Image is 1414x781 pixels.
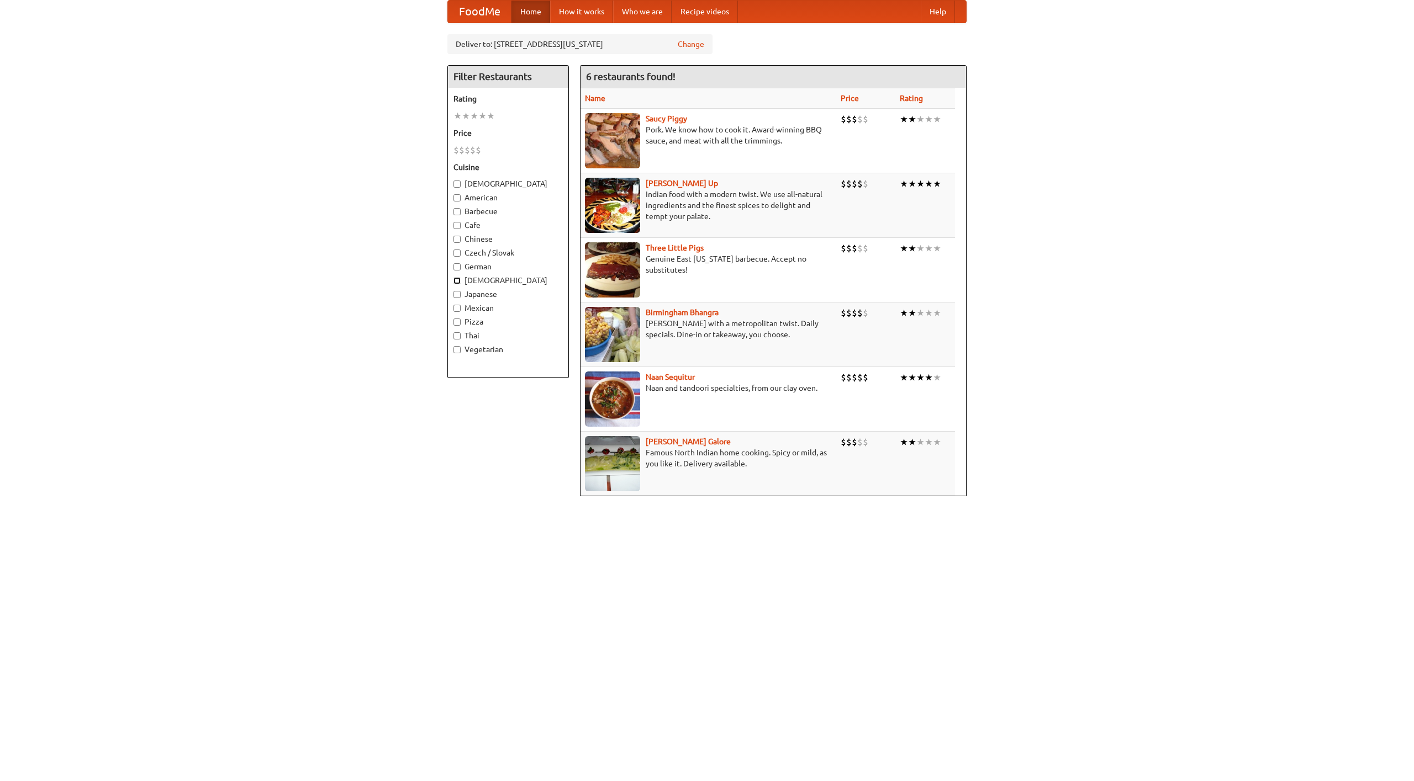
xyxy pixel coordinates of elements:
[908,113,916,125] li: ★
[453,233,563,245] label: Chinese
[453,93,563,104] h5: Rating
[900,242,908,254] li: ★
[863,242,868,254] li: $
[453,192,563,203] label: American
[863,436,868,448] li: $
[925,113,933,125] li: ★
[846,242,852,254] li: $
[453,236,461,243] input: Chinese
[933,436,941,448] li: ★
[852,307,857,319] li: $
[852,178,857,190] li: $
[453,127,563,139] h5: Price
[646,308,719,317] a: Birmingham Bhangra
[925,178,933,190] li: ★
[841,242,846,254] li: $
[453,263,461,270] input: German
[933,307,941,319] li: ★
[852,371,857,384] li: $
[453,249,461,257] input: Czech / Slovak
[646,114,687,123] a: Saucy Piggy
[900,371,908,384] li: ★
[470,110,478,122] li: ★
[478,110,487,122] li: ★
[453,194,461,201] input: American
[453,277,461,284] input: [DEMOGRAPHIC_DATA]
[857,178,863,190] li: $
[487,110,495,122] li: ★
[453,162,563,173] h5: Cuisine
[846,113,852,125] li: $
[453,289,563,300] label: Japanese
[846,178,852,190] li: $
[453,178,563,189] label: [DEMOGRAPHIC_DATA]
[857,307,863,319] li: $
[925,242,933,254] li: ★
[908,242,916,254] li: ★
[908,436,916,448] li: ★
[585,307,640,362] img: bhangra.jpg
[933,113,941,125] li: ★
[453,275,563,286] label: [DEMOGRAPHIC_DATA]
[646,373,695,381] a: Naan Sequitur
[453,261,563,272] label: German
[453,180,461,188] input: [DEMOGRAPHIC_DATA]
[453,318,461,326] input: Pizza
[857,371,863,384] li: $
[908,178,916,190] li: ★
[447,34,713,54] div: Deliver to: [STREET_ADDRESS][US_STATE]
[900,436,908,448] li: ★
[933,178,941,190] li: ★
[841,436,846,448] li: $
[585,371,640,427] img: naansequitur.jpg
[916,242,925,254] li: ★
[585,447,832,469] p: Famous North Indian home cooking. Spicy or mild, as you like it. Delivery available.
[933,242,941,254] li: ★
[900,178,908,190] li: ★
[585,94,605,103] a: Name
[470,144,476,156] li: $
[585,124,832,146] p: Pork. We know how to cook it. Award-winning BBQ sauce, and meat with all the trimmings.
[453,330,563,341] label: Thai
[846,371,852,384] li: $
[585,318,832,340] p: [PERSON_NAME] with a metropolitan twist. Daily specials. Dine-in or takeaway, you choose.
[933,371,941,384] li: ★
[453,247,563,258] label: Czech / Slovak
[900,307,908,319] li: ★
[462,110,470,122] li: ★
[453,220,563,231] label: Cafe
[857,113,863,125] li: $
[586,71,676,82] ng-pluralize: 6 restaurants found!
[863,178,868,190] li: $
[852,113,857,125] li: $
[585,189,832,222] p: Indian food with a modern twist. We use all-natural ingredients and the finest spices to delight ...
[841,178,846,190] li: $
[453,305,461,312] input: Mexican
[550,1,613,23] a: How it works
[448,66,568,88] h4: Filter Restaurants
[453,302,563,314] label: Mexican
[846,307,852,319] li: $
[852,242,857,254] li: $
[841,307,846,319] li: $
[453,346,461,353] input: Vegetarian
[900,94,923,103] a: Rating
[678,39,704,50] a: Change
[916,178,925,190] li: ★
[585,436,640,491] img: currygalore.jpg
[857,436,863,448] li: $
[646,179,718,188] a: [PERSON_NAME] Up
[841,94,859,103] a: Price
[857,242,863,254] li: $
[863,307,868,319] li: $
[646,243,704,252] a: Three Little Pigs
[852,436,857,448] li: $
[511,1,550,23] a: Home
[846,436,852,448] li: $
[925,436,933,448] li: ★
